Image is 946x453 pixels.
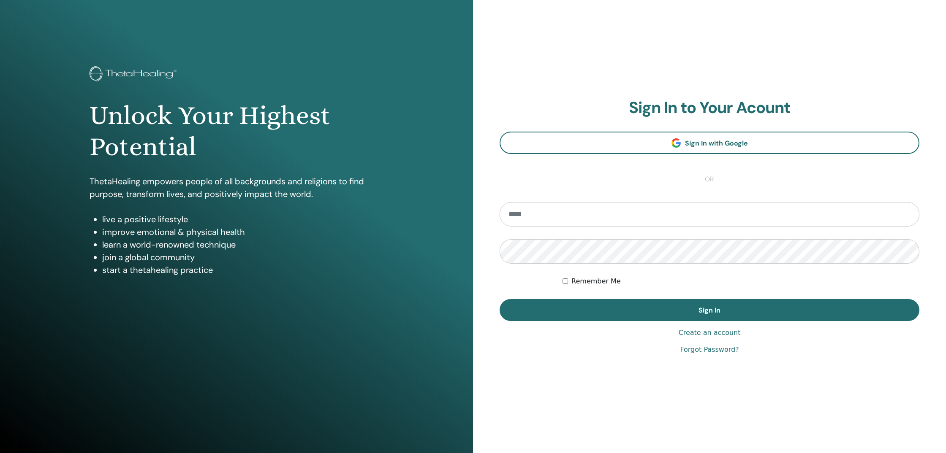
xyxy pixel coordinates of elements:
li: start a thetahealing practice [102,264,384,276]
h1: Unlock Your Highest Potential [90,100,384,163]
li: live a positive lifestyle [102,213,384,226]
label: Remember Me [571,276,621,286]
h2: Sign In to Your Acount [500,98,919,118]
a: Create an account [678,328,740,338]
span: Sign In with Google [685,139,748,148]
a: Sign In with Google [500,132,919,154]
span: or [701,174,718,184]
a: Forgot Password? [680,345,739,355]
span: Sign In [699,306,720,315]
div: Keep me authenticated indefinitely or until I manually logout [563,276,919,286]
p: ThetaHealing empowers people of all backgrounds and religions to find purpose, transform lives, a... [90,175,384,200]
li: join a global community [102,251,384,264]
button: Sign In [500,299,919,321]
li: learn a world-renowned technique [102,238,384,251]
li: improve emotional & physical health [102,226,384,238]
